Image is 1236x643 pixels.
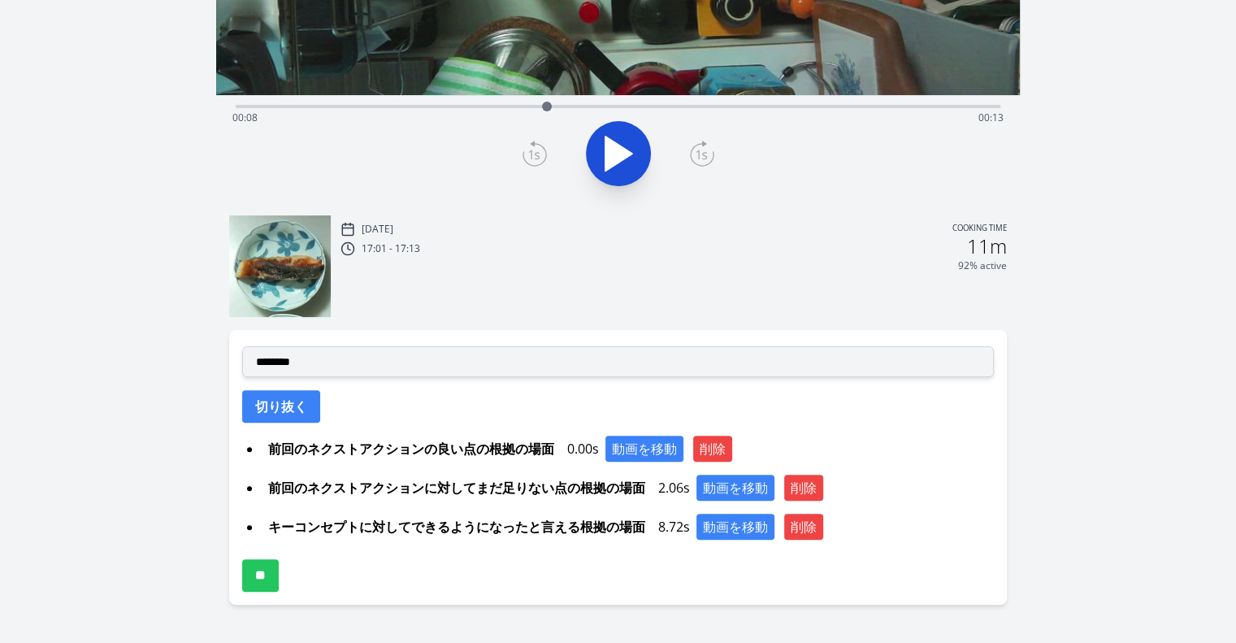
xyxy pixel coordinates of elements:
[958,259,1007,272] p: 92% active
[605,436,683,462] button: 動画を移動
[693,436,732,462] button: 削除
[262,436,994,462] div: 0.00s
[262,436,561,462] span: 前回のネクストアクションの良い点の根拠の場面
[229,215,331,317] img: 250929080157_thumb.jpeg
[784,475,823,501] button: 削除
[242,390,320,423] button: 切り抜く
[696,475,774,501] button: 動画を移動
[232,111,258,124] span: 00:08
[262,475,652,501] span: 前回のネクストアクションに対してまだ足りない点の根拠の場面
[362,242,420,255] p: 17:01 - 17:13
[262,475,994,501] div: 2.06s
[696,514,774,540] button: 動画を移動
[784,514,823,540] button: 削除
[262,514,652,540] span: キーコンセプトに対してできるようになったと言える根拠の場面
[978,111,1004,124] span: 00:13
[967,237,1007,256] h2: 11m
[262,514,994,540] div: 8.72s
[952,222,1007,237] p: Cooking time
[362,223,393,236] p: [DATE]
